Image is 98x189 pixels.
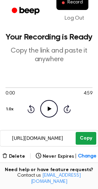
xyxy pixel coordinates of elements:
p: Copy the link and paste it anywhere [6,47,92,64]
a: Beep [7,4,46,18]
span: Change [78,153,96,160]
a: Log Out [58,10,91,26]
button: 1.0x [6,103,16,115]
a: [EMAIL_ADDRESS][DOMAIN_NAME] [31,173,81,184]
span: Contact us [4,173,94,185]
button: Delete [2,153,25,160]
span: | [75,153,77,160]
h1: Your Recording is Ready [6,33,92,41]
span: | [29,152,32,160]
button: Copy [76,132,96,145]
span: 0:00 [6,90,14,97]
span: 4:59 [84,90,92,97]
button: Never Expires|Change [36,153,96,160]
